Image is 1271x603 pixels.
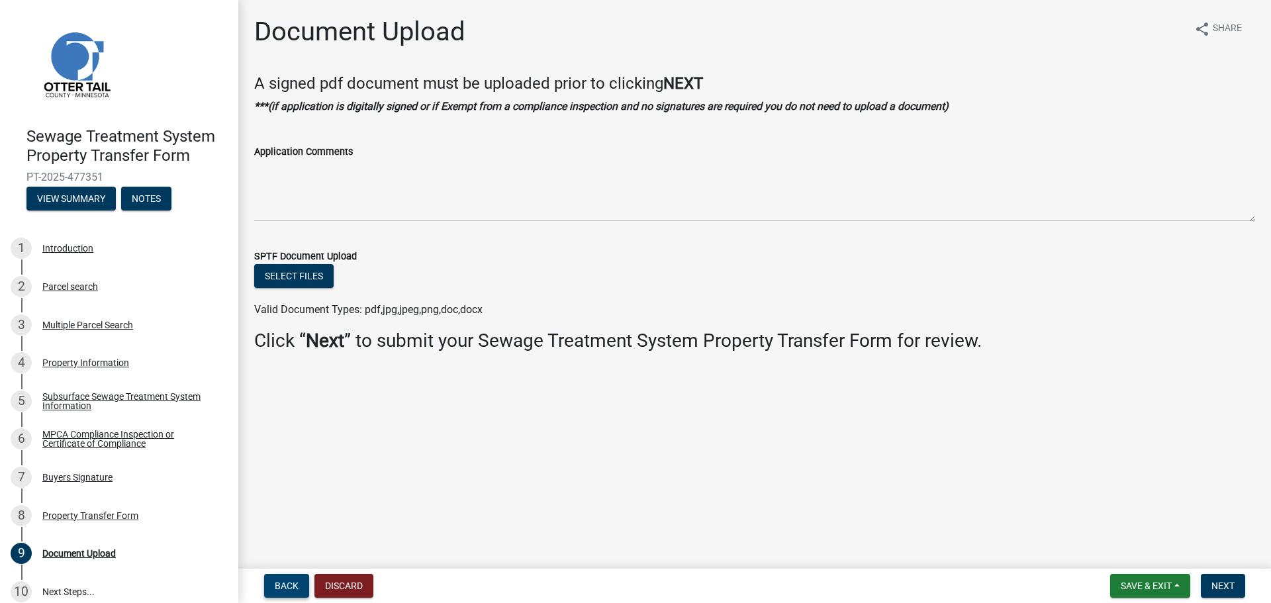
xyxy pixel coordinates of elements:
h3: Click “ ” to submit your Sewage Treatment System Property Transfer Form for review. [254,330,1255,352]
span: PT-2025-477351 [26,171,212,183]
button: View Summary [26,187,116,210]
i: share [1194,21,1210,37]
strong: NEXT [663,74,703,93]
button: shareShare [1184,16,1252,42]
label: Application Comments [254,148,353,157]
div: 1 [11,238,32,259]
button: Save & Exit [1110,574,1190,598]
div: 7 [11,467,32,488]
img: Otter Tail County, Minnesota [26,14,126,113]
div: 6 [11,428,32,449]
div: 3 [11,314,32,336]
h4: A signed pdf document must be uploaded prior to clicking [254,74,1255,93]
div: Multiple Parcel Search [42,320,133,330]
button: Notes [121,187,171,210]
div: 8 [11,505,32,526]
label: SPTF Document Upload [254,252,357,261]
button: Back [264,574,309,598]
div: 9 [11,543,32,564]
div: Introduction [42,244,93,253]
button: Select files [254,264,334,288]
div: MPCA Compliance Inspection or Certificate of Compliance [42,430,217,448]
div: Buyers Signature [42,473,113,482]
wm-modal-confirm: Notes [121,194,171,205]
div: Subsurface Sewage Treatment System Information [42,392,217,410]
wm-modal-confirm: Summary [26,194,116,205]
div: Parcel search [42,282,98,291]
strong: ***(if application is digitally signed or if Exempt from a compliance inspection and no signature... [254,100,949,113]
span: Save & Exit [1121,580,1172,591]
div: 4 [11,352,32,373]
div: 2 [11,276,32,297]
h4: Sewage Treatment System Property Transfer Form [26,127,228,165]
div: Property Information [42,358,129,367]
div: 10 [11,581,32,602]
span: Next [1211,580,1235,591]
div: Document Upload [42,549,116,558]
button: Discard [314,574,373,598]
strong: Next [306,330,344,351]
span: Share [1213,21,1242,37]
span: Back [275,580,299,591]
h1: Document Upload [254,16,465,48]
span: Valid Document Types: pdf,jpg,jpeg,png,doc,docx [254,303,483,316]
button: Next [1201,574,1245,598]
div: Property Transfer Form [42,511,138,520]
div: 5 [11,391,32,412]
